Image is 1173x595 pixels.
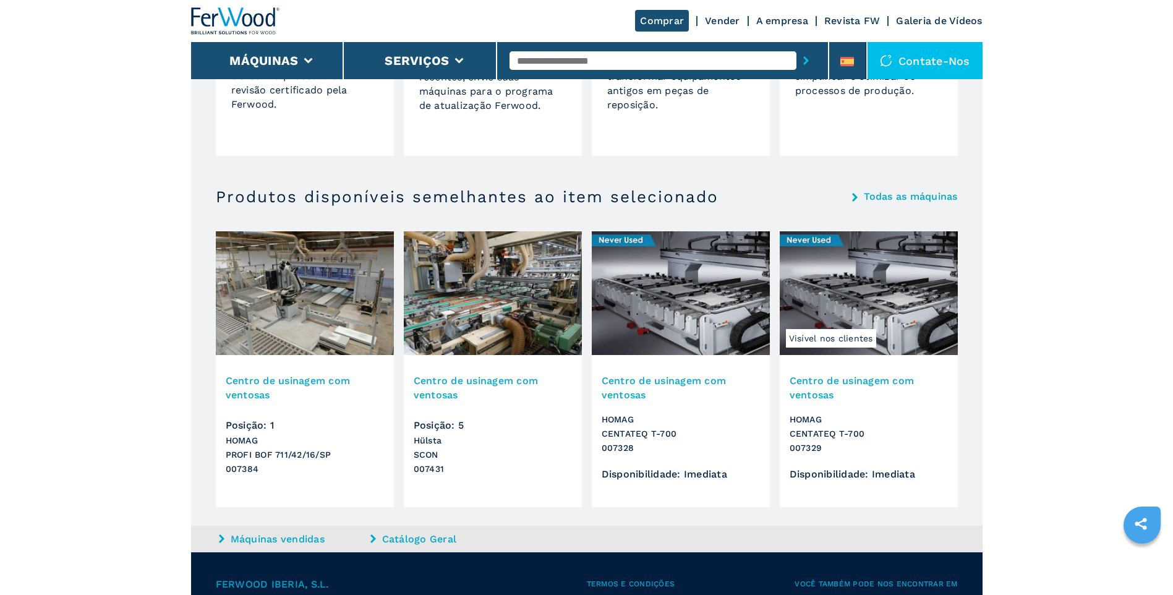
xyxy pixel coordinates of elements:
[780,231,958,507] a: Centro de usinagem com ventosa HOMAG CENTATEQ T-700Visível nos clientesCentro de usinagem com ven...
[226,420,384,430] font: Posição: 1
[414,420,572,430] font: Posição: 5
[1125,508,1156,539] a: Compartilhe isso
[216,231,394,355] img: Centro de usinagem com ventosa HOMAG PROFI BOF 711/42/16/SP
[414,374,572,402] h3: Centro de usinagem com ventosas
[226,374,384,402] h3: Centro de usinagem com ventosas
[231,532,325,546] font: Máquinas vendidas
[705,15,740,27] a: Vender
[404,231,582,507] a: Centro de usinagem com ventosa Hülsta SCONCentro de usinagem com ventosasPosição: 5HülstaSCON007431
[216,187,719,207] h3: Produtos disponíveis semelhantes ao item selecionado
[216,577,587,591] span: Ferwood Iberia, S.L.
[780,231,958,355] img: Centro de usinagem com ventosa HOMAG CENTATEQ T-700
[414,434,572,476] h3: Hülsta SCON 007431
[587,577,795,591] span: Termos e Condições
[635,10,689,32] a: Comprar
[226,434,384,476] h3: HOMAG PROFI BOF 711/42/16/SP 007384
[756,15,808,27] a: A empresa
[229,53,298,68] button: Máquinas
[896,15,982,27] a: Galeria de Vídeos
[880,54,892,67] img: Contate-nos
[898,54,970,68] font: Contate-nos
[216,231,394,507] a: Centro de usinagem com ventosa HOMAG PROFI BOF 711/42/16/SPCentro de usinagem com ventosasPosição...
[790,413,948,455] h3: HOMAG CENTATEQ T-700 007329
[191,7,280,35] img: Ferwood
[1120,539,1164,586] iframe: Chat
[786,329,876,348] span: Visível nos clientes
[219,532,367,546] a: Máquinas vendidas
[864,192,957,202] a: Todas as máquinas
[382,532,457,546] font: Catálogo Geral
[796,46,816,75] button: botão de envio
[790,469,948,479] div: Disponibilidade: Imediata
[795,577,957,591] span: Você também pode nos encontrar em
[602,413,760,455] h3: HOMAG CENTATEQ T-700 007328
[602,374,760,402] h3: Centro de usinagem com ventosas
[404,231,582,355] img: Centro de usinagem com ventosa Hülsta SCON
[602,469,760,479] div: Disponibilidade: Imediata
[370,532,519,546] a: Catálogo Geral
[592,231,770,355] img: Centro de usinagem com ventosa HOMAG CENTATEQ T-700
[790,374,948,402] h3: Centro de usinagem com ventosas
[824,15,881,27] a: Revista FW
[385,53,449,68] button: Serviços
[592,231,770,507] a: Centro de usinagem com ventosa HOMAG CENTATEQ T-700Centro de usinagem com ventosasHOMAGCENTATEQ T...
